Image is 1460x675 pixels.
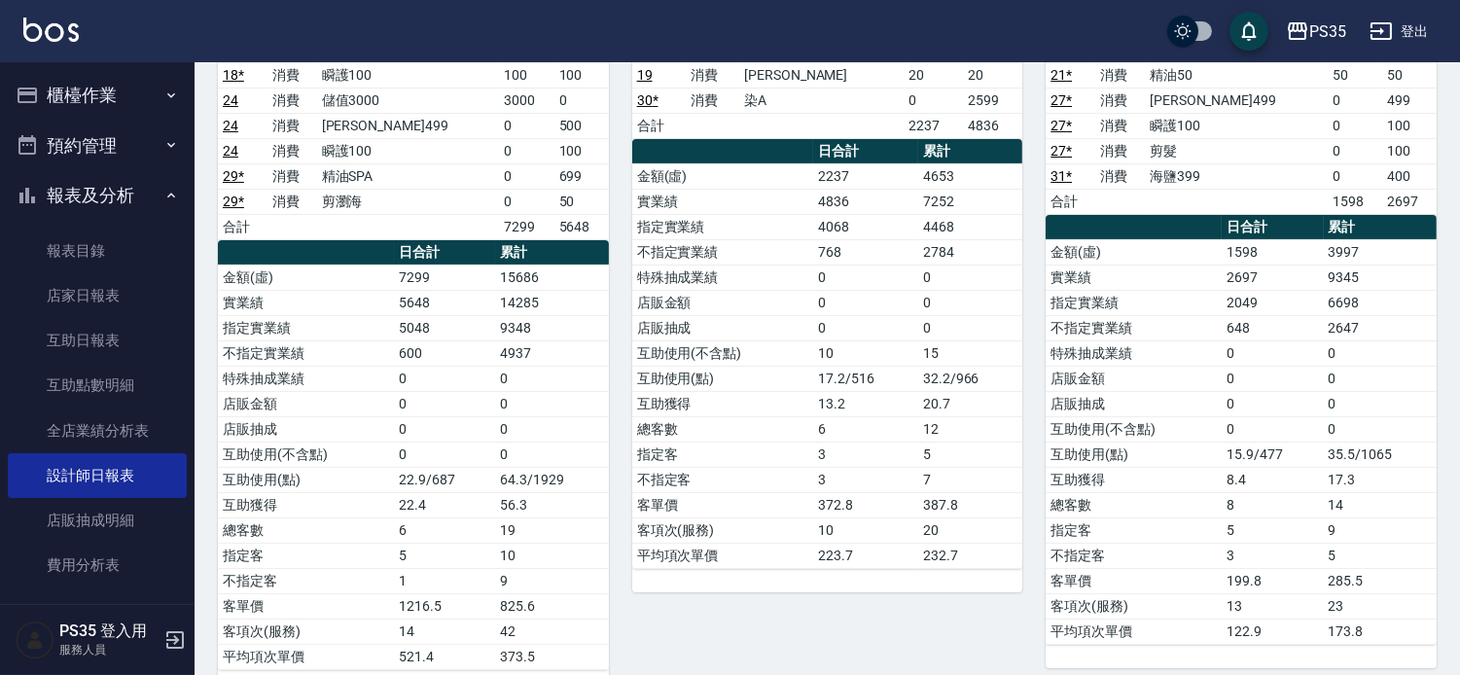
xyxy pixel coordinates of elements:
td: 15686 [495,265,608,290]
td: 0 [1222,366,1323,391]
td: 0 [554,88,609,113]
td: 20 [918,517,1022,543]
td: 100 [1382,113,1437,138]
td: 合計 [1046,189,1095,214]
td: 3000 [500,88,554,113]
td: 消費 [1095,113,1145,138]
td: 10 [495,543,608,568]
td: 15.9/477 [1222,442,1323,467]
button: 櫃檯作業 [8,70,187,121]
td: 6698 [1324,290,1437,315]
td: 56.3 [495,492,608,517]
td: 精油SPA [317,163,500,189]
td: 15 [918,340,1022,366]
td: 0 [1324,416,1437,442]
td: 消費 [1095,163,1145,189]
td: 0 [1324,391,1437,416]
td: 不指定客 [218,568,394,593]
td: 12 [918,416,1022,442]
td: 客單價 [632,492,814,517]
td: 5 [1324,543,1437,568]
td: 387.8 [918,492,1022,517]
td: 2784 [918,239,1022,265]
td: 20.7 [918,391,1022,416]
a: 設計師日報表 [8,453,187,498]
td: 0 [813,290,917,315]
td: 14 [1324,492,1437,517]
a: 店販抽成明細 [8,498,187,543]
a: 全店業績分析表 [8,409,187,453]
td: 50 [554,189,609,214]
td: 總客數 [1046,492,1222,517]
td: 0 [500,189,554,214]
td: 0 [1328,113,1382,138]
td: 9 [495,568,608,593]
td: 4468 [918,214,1022,239]
a: 互助日報表 [8,318,187,363]
td: [PERSON_NAME]499 [1145,88,1328,113]
td: 13 [1222,593,1323,619]
td: 50 [1382,62,1437,88]
td: 0 [495,366,608,391]
td: [PERSON_NAME]499 [317,113,500,138]
td: 4836 [813,189,917,214]
td: 消費 [686,62,739,88]
td: 互助獲得 [218,492,394,517]
td: 0 [500,113,554,138]
th: 日合計 [1222,215,1323,240]
td: 互助使用(不含點) [1046,416,1222,442]
td: 指定客 [632,442,814,467]
td: 特殊抽成業績 [218,366,394,391]
td: 消費 [1095,62,1145,88]
td: 648 [1222,315,1323,340]
td: 消費 [267,189,317,214]
td: 指定實業績 [1046,290,1222,315]
td: 14 [394,619,495,644]
td: 消費 [1095,88,1145,113]
h5: PS35 登入用 [59,622,159,641]
td: 223.7 [813,543,917,568]
td: 122.9 [1222,619,1323,644]
td: 客項次(服務) [218,619,394,644]
td: 平均項次單價 [1046,619,1222,644]
td: 消費 [267,62,317,88]
p: 服務人員 [59,641,159,658]
td: 總客數 [632,416,814,442]
td: 特殊抽成業績 [632,265,814,290]
th: 日合計 [394,240,495,266]
td: 海鹽399 [1145,163,1328,189]
td: 0 [918,290,1022,315]
td: 客單價 [218,593,394,619]
td: 染A [739,88,904,113]
td: 0 [813,265,917,290]
td: 7252 [918,189,1022,214]
td: 0 [1328,163,1382,189]
td: 50 [1328,62,1382,88]
button: 報表及分析 [8,170,187,221]
td: 0 [495,416,608,442]
img: Logo [23,18,79,42]
td: 373.5 [495,644,608,669]
td: 金額(虛) [1046,239,1222,265]
td: 總客數 [218,517,394,543]
table: a dense table [218,240,609,670]
td: 499 [1382,88,1437,113]
td: 5648 [394,290,495,315]
td: 5 [1222,517,1323,543]
td: 實業績 [218,290,394,315]
td: 不指定客 [1046,543,1222,568]
td: 0 [394,416,495,442]
td: 店販抽成 [218,416,394,442]
td: 8.4 [1222,467,1323,492]
td: 0 [1222,416,1323,442]
td: 消費 [686,88,739,113]
table: a dense table [632,139,1023,569]
td: 消費 [267,88,317,113]
td: 2237 [905,113,964,138]
td: 消費 [1095,138,1145,163]
td: 店販金額 [632,290,814,315]
a: 店家日報表 [8,273,187,318]
td: 0 [1222,340,1323,366]
td: 0 [500,138,554,163]
button: 預約管理 [8,121,187,171]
